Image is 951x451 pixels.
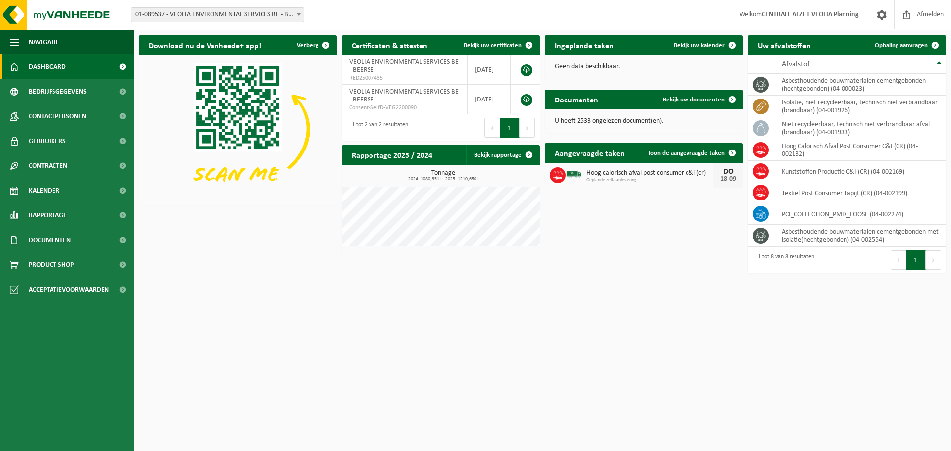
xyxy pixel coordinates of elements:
[555,118,733,125] p: U heeft 2533 ongelezen document(en).
[464,42,522,49] span: Bekijk uw certificaten
[456,35,539,55] a: Bekijk uw certificaten
[466,145,539,165] a: Bekijk rapportage
[545,143,634,162] h2: Aangevraagde taken
[640,143,742,163] a: Toon de aangevraagde taken
[29,228,71,252] span: Documenten
[139,55,337,203] img: Download de VHEPlus App
[774,74,946,96] td: asbesthoudende bouwmaterialen cementgebonden (hechtgebonden) (04-000023)
[586,169,713,177] span: Hoog calorisch afval post consumer c&i (cr)
[29,30,59,54] span: Navigatie
[347,170,540,182] h3: Tonnage
[349,58,459,74] span: VEOLIA ENVIRONMENTAL SERVICES BE - BEERSE
[718,168,738,176] div: DO
[718,176,738,183] div: 18-09
[484,118,500,138] button: Previous
[586,177,713,183] span: Geplande zelfaanlevering
[648,150,725,156] span: Toon de aangevraagde taken
[926,250,941,270] button: Next
[774,96,946,117] td: isolatie, niet recycleerbaar, technisch niet verbrandbaar (brandbaar) (04-001926)
[663,97,725,103] span: Bekijk uw documenten
[774,117,946,139] td: niet recycleerbaar, technisch niet verbrandbaar afval (brandbaar) (04-001933)
[297,42,318,49] span: Verberg
[347,177,540,182] span: 2024: 1080,351 t - 2025: 1210,650 t
[342,145,442,164] h2: Rapportage 2025 / 2024
[29,252,74,277] span: Product Shop
[674,42,725,49] span: Bekijk uw kalender
[545,90,608,109] h2: Documenten
[774,225,946,247] td: asbesthoudende bouwmaterialen cementgebonden met isolatie(hechtgebonden) (04-002554)
[347,117,408,139] div: 1 tot 2 van 2 resultaten
[29,153,67,178] span: Contracten
[468,55,511,85] td: [DATE]
[29,79,87,104] span: Bedrijfsgegevens
[131,7,304,22] span: 01-089537 - VEOLIA ENVIRONMENTAL SERVICES BE - BEERSE
[29,203,67,228] span: Rapportage
[875,42,928,49] span: Ophaling aanvragen
[774,161,946,182] td: Kunststoffen Productie C&I (CR) (04-002169)
[468,85,511,114] td: [DATE]
[762,11,859,18] strong: CENTRALE AFZET VEOLIA Planning
[666,35,742,55] a: Bekijk uw kalender
[289,35,336,55] button: Verberg
[349,88,459,103] span: VEOLIA ENVIRONMENTAL SERVICES BE - BEERSE
[753,249,814,271] div: 1 tot 8 van 8 resultaten
[748,35,821,54] h2: Uw afvalstoffen
[891,250,906,270] button: Previous
[906,250,926,270] button: 1
[131,8,304,22] span: 01-089537 - VEOLIA ENVIRONMENTAL SERVICES BE - BEERSE
[29,54,66,79] span: Dashboard
[545,35,624,54] h2: Ingeplande taken
[867,35,945,55] a: Ophaling aanvragen
[342,35,437,54] h2: Certificaten & attesten
[655,90,742,109] a: Bekijk uw documenten
[29,129,66,153] span: Gebruikers
[29,277,109,302] span: Acceptatievoorwaarden
[29,178,59,203] span: Kalender
[555,63,733,70] p: Geen data beschikbaar.
[782,60,810,68] span: Afvalstof
[500,118,520,138] button: 1
[566,166,582,183] img: BL-SO-LV
[139,35,271,54] h2: Download nu de Vanheede+ app!
[774,203,946,225] td: PCI_COLLECTION_PMD_LOOSE (04-002274)
[349,74,460,82] span: RED25007435
[349,104,460,112] span: Consent-SelfD-VEG2200090
[520,118,535,138] button: Next
[774,182,946,203] td: Textiel Post Consumer Tapijt (CR) (04-002199)
[774,139,946,161] td: Hoog Calorisch Afval Post Consumer C&I (CR) (04-002132)
[29,104,86,129] span: Contactpersonen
